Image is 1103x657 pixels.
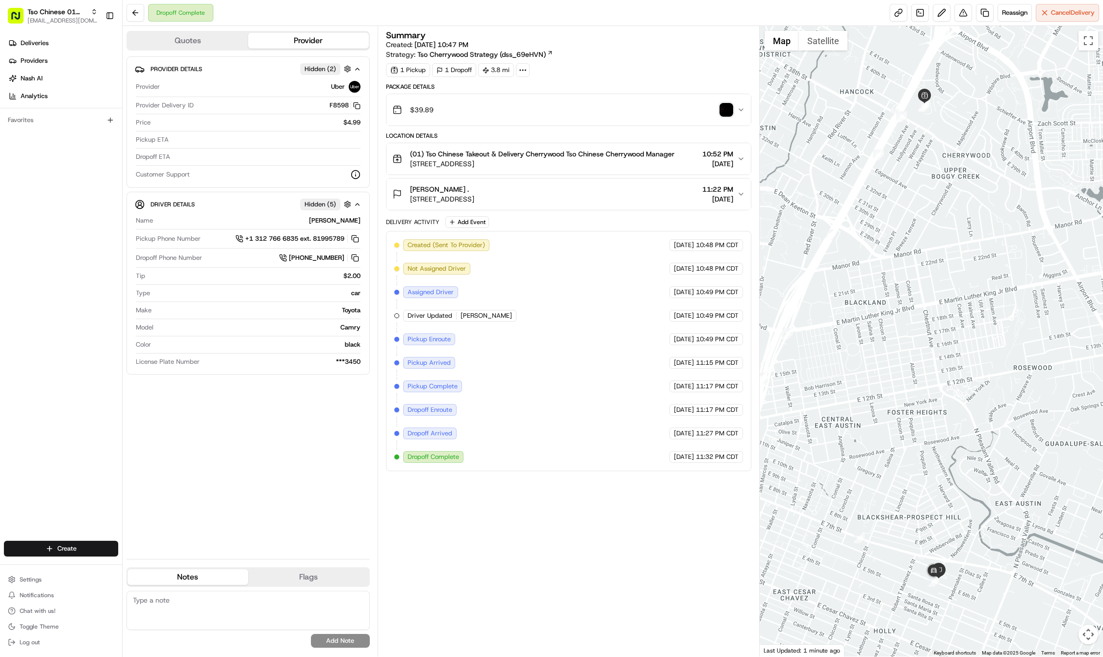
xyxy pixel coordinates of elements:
span: Cancel Delivery [1051,8,1095,17]
button: Toggle fullscreen view [1078,31,1098,51]
span: Color [136,340,151,349]
a: Terms (opens in new tab) [1041,650,1055,656]
button: (01) Tso Chinese Takeout & Delivery Cherrywood Tso Chinese Cherrywood Manager[STREET_ADDRESS]10:5... [386,143,751,175]
div: 10 [757,373,768,383]
span: [DATE] [674,382,694,391]
button: Settings [4,573,118,586]
span: 10:52 PM [702,149,733,159]
div: 15 [896,111,907,122]
a: Providers [4,53,122,69]
span: [DATE] 10:47 PM [414,40,468,49]
span: Uber [331,82,345,91]
span: Driver Details [151,201,195,208]
div: Delivery Activity [386,218,439,226]
span: (01) Tso Chinese Takeout & Delivery Cherrywood Tso Chinese Cherrywood Manager [410,149,674,159]
div: Last Updated: 1 minute ago [760,644,845,657]
span: [PHONE_NUMBER] [289,253,344,262]
span: [EMAIL_ADDRESS][DOMAIN_NAME] [27,17,98,25]
span: Not Assigned Driver [408,264,466,273]
span: Assigned Driver [408,288,454,297]
button: Tso Chinese 01 Cherrywood[EMAIL_ADDRESS][DOMAIN_NAME] [4,4,102,27]
span: 11:17 PM CDT [696,405,739,414]
span: Pickup ETA [136,135,169,144]
div: 11 [782,328,793,339]
a: +1 312 766 6835 ext. 81995789 [235,233,360,244]
div: car [154,289,360,298]
span: Price [136,118,151,127]
span: Pickup Enroute [408,335,451,344]
button: Add Event [445,216,489,228]
a: [PHONE_NUMBER] [279,253,360,263]
a: Open this area in Google Maps (opens a new window) [762,644,795,657]
span: [DATE] [674,241,694,250]
button: [PERSON_NAME] .[STREET_ADDRESS]11:22 PM[DATE] [386,178,751,210]
span: Pickup Arrived [408,358,451,367]
div: [PERSON_NAME] [157,216,360,225]
span: Providers [21,56,48,65]
div: Location Details [386,132,752,140]
span: +1 312 766 6835 ext. 81995789 [245,234,344,243]
div: 14 [919,101,929,112]
button: Notifications [4,588,118,602]
span: Deliveries [21,39,49,48]
span: [DATE] [674,288,694,297]
div: Camry [157,323,360,332]
button: Quotes [128,33,248,49]
a: Report a map error [1061,650,1100,656]
button: Tso Chinese 01 Cherrywood [27,7,87,17]
button: Create [4,541,118,556]
button: Reassign [998,4,1032,22]
img: Google [762,644,795,657]
button: F8598 [330,101,360,110]
button: Toggle Theme [4,620,118,633]
span: Provider [136,82,160,91]
span: 10:49 PM CDT [696,288,739,297]
button: Flags [248,569,369,585]
button: Map camera controls [1078,625,1098,644]
span: 11:32 PM CDT [696,453,739,461]
span: Log out [20,638,40,646]
a: Nash AI [4,71,122,86]
span: 10:48 PM CDT [696,264,739,273]
span: 10:48 PM CDT [696,241,739,250]
button: Show satellite imagery [799,31,847,51]
span: [DATE] [674,358,694,367]
span: [DATE] [702,194,733,204]
span: [PERSON_NAME] [461,311,512,320]
span: Name [136,216,153,225]
span: [DATE] [674,335,694,344]
span: [PERSON_NAME] . [410,184,469,194]
span: Toggle Theme [20,623,59,631]
div: 19 [928,576,939,587]
button: $39.89photo_proof_of_delivery image [386,94,751,126]
span: [STREET_ADDRESS] [410,194,474,204]
button: Chat with us! [4,604,118,618]
a: Tso Cherrywood Strategy (dss_69eHVN) [417,50,553,59]
span: Dropoff Complete [408,453,459,461]
span: Pickup Phone Number [136,234,201,243]
button: Keyboard shortcuts [934,650,976,657]
button: Driver DetailsHidden (5) [135,196,361,212]
img: uber-new-logo.jpeg [349,81,360,93]
div: Favorites [4,112,118,128]
span: 11:17 PM CDT [696,382,739,391]
span: Create [57,544,77,553]
span: Dropoff Enroute [408,405,452,414]
div: Package Details [386,83,752,91]
button: Provider DetailsHidden (2) [135,61,361,77]
span: Provider Delivery ID [136,101,194,110]
span: 10:49 PM CDT [696,335,739,344]
span: [DATE] [674,264,694,273]
span: Type [136,289,150,298]
span: $4.99 [343,118,360,127]
span: Dropoff ETA [136,152,170,161]
span: [DATE] [674,405,694,414]
button: Hidden (2) [300,63,354,75]
span: 10:49 PM CDT [696,311,739,320]
span: Nash AI [21,74,43,83]
span: Tso Cherrywood Strategy (dss_69eHVN) [417,50,546,59]
div: 12 [873,150,884,160]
